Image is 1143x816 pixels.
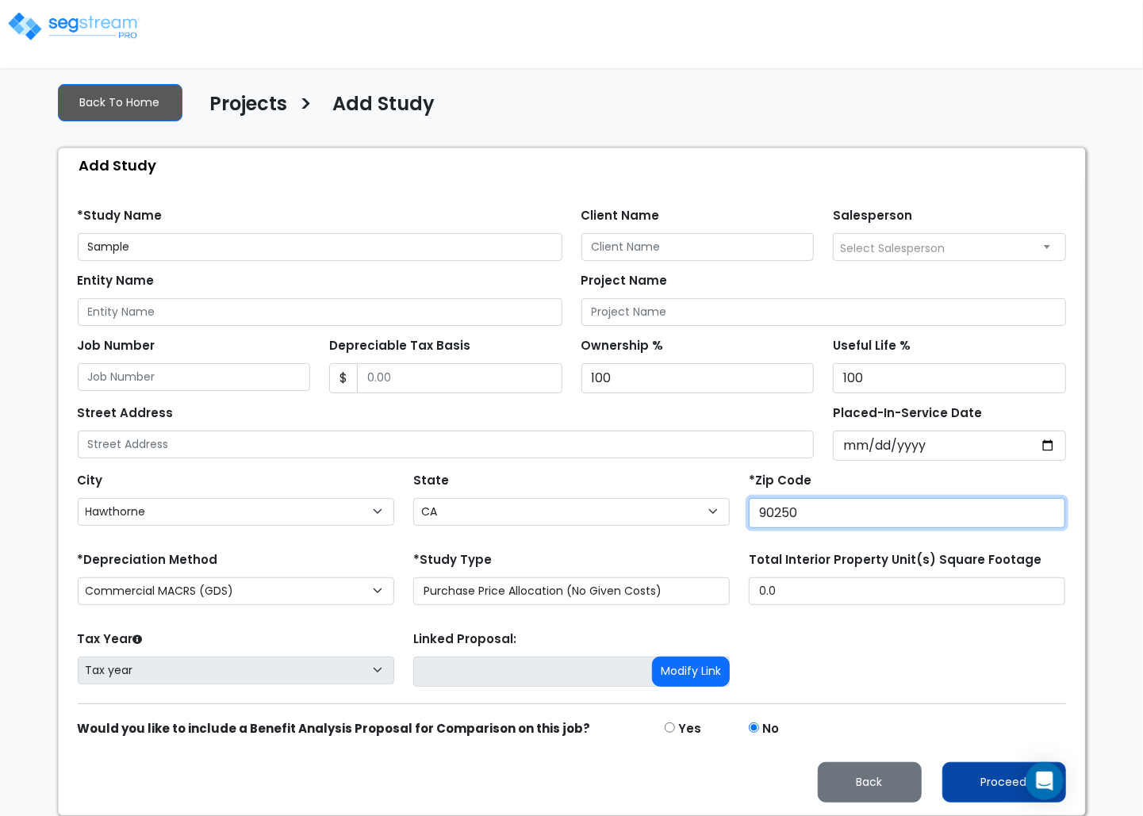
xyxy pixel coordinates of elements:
label: Project Name [581,272,668,290]
h4: Add Study [333,93,435,120]
label: Job Number [78,337,155,355]
input: Zip Code [749,498,1065,528]
input: Job Number [78,363,311,391]
label: State [413,472,449,490]
h3: > [300,91,313,122]
label: *Study Type [413,551,492,569]
label: Client Name [581,207,660,225]
button: Modify Link [652,657,730,687]
a: Projects [198,93,288,126]
input: Client Name [581,233,815,261]
button: Back [818,762,922,803]
label: Street Address [78,404,174,423]
input: 0.00 [357,363,562,393]
div: Add Study [67,148,1085,182]
label: Linked Proposal: [413,630,516,649]
span: $ [329,363,358,393]
a: Add Study [321,93,435,126]
label: *Study Name [78,207,163,225]
label: Total Interior Property Unit(s) Square Footage [749,551,1041,569]
label: Salesperson [833,207,912,225]
input: Street Address [78,431,815,458]
label: Yes [678,720,701,738]
label: Tax Year [78,630,143,649]
button: Proceed [942,762,1066,803]
label: City [78,472,103,490]
a: Back To Home [58,84,182,121]
span: Select Salesperson [840,240,945,256]
label: *Zip Code [749,472,811,490]
label: Depreciable Tax Basis [329,337,470,355]
label: Ownership % [581,337,664,355]
input: Entity Name [78,298,562,326]
img: logo_pro_r.png [6,10,141,42]
strong: Would you like to include a Benefit Analysis Proposal for Comparison on this job? [78,720,591,737]
input: Project Name [581,298,1066,326]
input: Ownership % [581,363,815,393]
label: *Depreciation Method [78,551,218,569]
label: Placed-In-Service Date [833,404,982,423]
input: Study Name [78,233,562,261]
a: Back [805,771,934,791]
label: Useful Life % [833,337,911,355]
input: Useful Life % [833,363,1066,393]
h4: Projects [210,93,288,120]
div: Open Intercom Messenger [1026,762,1064,800]
input: total square foot [749,577,1065,605]
label: No [762,720,779,738]
label: Entity Name [78,272,155,290]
